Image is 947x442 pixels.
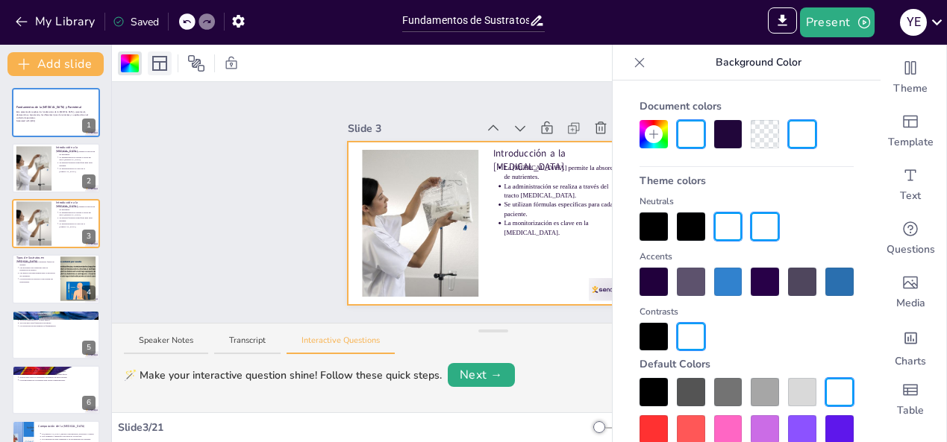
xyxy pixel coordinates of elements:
[187,54,205,72] span: Position
[19,376,96,379] p: Proporciona todos los nutrientes necesarios en una solución.
[118,420,594,435] div: Slide 3 / 21
[16,367,96,372] p: Introducción a la [MEDICAL_DATA]
[148,51,172,75] div: Layout
[59,217,96,222] p: Se utilizan fórmulas específicas para cada paciente.
[82,285,96,300] div: 4
[56,145,96,153] p: Introducción a la [MEDICAL_DATA]
[59,156,96,161] p: La administración se realiza a través del tracto [MEDICAL_DATA].
[19,277,56,282] p: La proporción de sustratos varía según las necesidades.
[888,135,934,150] span: Template
[113,14,159,30] div: Saved
[768,7,797,37] span: Export to PowerPoint
[875,265,946,319] div: Add images, graphics, shapes or video
[7,52,104,76] button: Add slide
[640,167,854,195] div: Theme colors
[16,111,96,119] p: Esta presentación explora los fundamentos de la [MEDICAL_DATA] y parenteral, destacando su import...
[19,379,96,382] p: La monitorización es esencial para evitar complicaciones.
[875,104,946,158] div: Add ready made slides
[287,335,395,355] button: Interactive Questions
[42,432,96,435] p: La [MEDICAL_DATA] incluye carbohidratos, proteínas y lípidos.
[640,92,854,120] div: Document colors
[19,261,56,266] p: Los carbohidratos son la principal fuente de energía.
[59,161,96,166] p: Se utilizan fórmulas específicas para cada paciente.
[875,51,946,104] div: Change the overall theme
[504,218,623,236] p: La monitorización es clave en la [MEDICAL_DATA].
[59,167,96,172] p: La monitorización es clave en la [MEDICAL_DATA].
[16,119,96,122] p: Generated with [URL]
[42,438,96,441] p: La composición debe adaptarse a las necesidades del paciente.
[887,242,935,257] span: Questions
[875,158,946,212] div: Add text boxes
[893,81,928,96] span: Theme
[19,321,96,324] p: Son cruciales para funciones biológicas.
[504,200,623,218] p: Se utilizan fórmulas específicas para cada paciente.
[12,143,100,192] div: 2
[900,9,927,36] div: Y E
[875,319,946,373] div: Add charts and graphs
[59,211,96,216] p: La administración se realiza a través del tracto [MEDICAL_DATA].
[16,256,56,264] p: Tipos de Sustratos en [MEDICAL_DATA]
[12,310,100,359] div: 5
[640,350,854,378] div: Default Colors
[16,312,96,316] p: Nutrimentos Esenciales
[124,367,442,383] div: 🪄 Make your interactive question shine! Follow these quick steps.
[640,195,854,208] div: Neutrals
[897,403,924,418] span: Table
[19,316,96,319] p: Los nutrimentos esenciales no pueden ser sintetizados por el organismo.
[900,189,921,203] span: Text
[59,150,96,155] p: La [MEDICAL_DATA] permite la absorción de nutrientes.
[651,45,866,80] p: Background Color
[124,335,208,355] button: Speaker Notes
[895,354,926,369] span: Charts
[82,119,96,133] div: 1
[19,373,96,376] p: Es vital para pacientes con condiciones médicas específicas.
[38,424,96,429] p: Composición de la [MEDICAL_DATA]
[19,266,56,271] p: Las proteínas son esenciales para la reparación de tejidos.
[12,365,100,414] div: 6
[19,324,96,327] p: La evaluación de necesidades es fundamental.
[56,201,96,209] p: Introducción a la [MEDICAL_DATA]
[59,205,96,210] p: La [MEDICAL_DATA] permite la absorción de nutrientes.
[16,106,81,110] strong: Fundamentos de la [MEDICAL_DATA] y Parenteral
[875,373,946,426] div: Add a table
[504,163,623,181] p: La [MEDICAL_DATA] permite la absorción de nutrientes.
[59,222,96,227] p: La monitorización es clave en la [MEDICAL_DATA].
[448,363,515,387] button: Next →
[11,10,101,34] button: My Library
[800,7,875,37] button: Present
[896,296,925,311] span: Media
[640,250,854,263] div: Accents
[12,88,100,137] div: 1
[12,199,100,248] div: 3
[42,435,96,438] p: Las vitaminas y minerales son parte de la solución.
[19,370,96,373] p: La [MEDICAL_DATA] se administra por vía intravenosa.
[12,254,100,303] div: 4
[348,121,477,136] div: Slide 3
[82,341,96,355] div: 5
[82,230,96,244] div: 3
[214,335,281,355] button: Transcript
[19,318,96,321] p: Incluyen aminoácidos y ácidos grasos.
[82,396,96,410] div: 6
[900,7,927,37] button: Y E
[19,272,56,277] p: Las grasas son importantes para la absorción de vitaminas.
[875,212,946,265] div: Get real-time input from your audience
[493,147,623,174] p: Introducción a la [MEDICAL_DATA]
[504,182,623,200] p: La administración se realiza a través del tracto [MEDICAL_DATA].
[640,305,854,318] div: Contrasts
[82,174,96,189] div: 2
[402,10,530,31] input: Insert title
